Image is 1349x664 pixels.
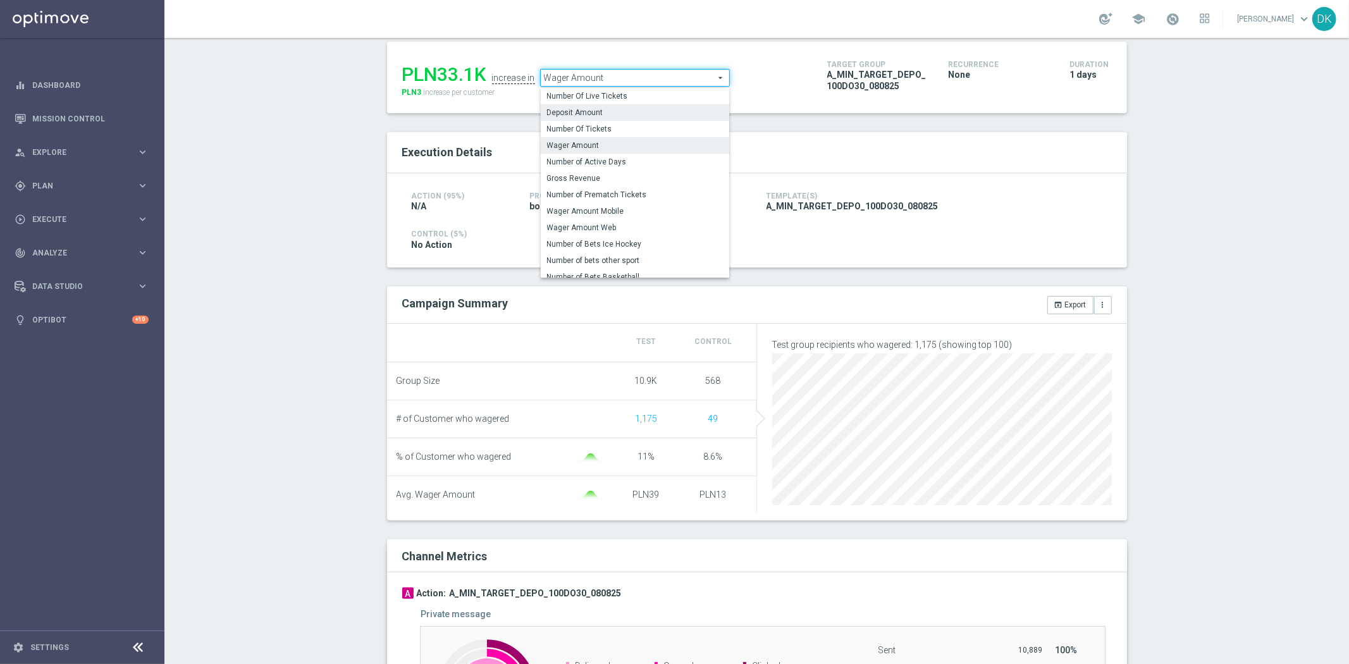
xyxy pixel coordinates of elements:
[397,414,510,424] span: # of Customer who wagered
[547,124,723,134] span: Number Of Tickets
[417,587,447,600] h3: Action:
[547,91,723,101] span: Number Of Live Tickets
[15,102,149,135] div: Mission Control
[14,80,149,90] button: equalizer Dashboard
[402,550,488,563] h2: Channel Metrics
[424,88,495,97] span: increase per customer
[402,547,1119,564] div: Channel Metrics
[397,489,476,500] span: Avg. Wager Amount
[547,140,723,151] span: Wager Amount
[137,247,149,259] i: keyboard_arrow_right
[137,146,149,158] i: keyboard_arrow_right
[1131,12,1145,26] span: school
[1070,69,1097,80] span: 1 days
[492,73,535,84] div: increase in
[397,452,512,462] span: % of Customer who wagered
[767,192,1102,200] h4: Template(s)
[949,69,971,80] span: None
[15,180,26,192] i: gps_fixed
[412,192,511,200] h4: Action (95%)
[402,297,508,310] h2: Campaign Summary
[635,376,658,386] span: 10.9K
[547,206,723,216] span: Wager Amount Mobile
[1047,296,1093,314] button: open_in_browser Export
[421,609,491,619] h5: Private message
[14,315,149,325] button: lightbulb Optibot +10
[32,149,137,156] span: Explore
[14,147,149,157] button: person_search Explore keyboard_arrow_right
[772,339,1112,350] p: Test group recipients who wagered: 1,175 (showing top 100)
[137,213,149,225] i: keyboard_arrow_right
[397,376,440,386] span: Group Size
[878,645,896,655] span: Sent
[14,181,149,191] button: gps_fixed Plan keyboard_arrow_right
[547,108,723,118] span: Deposit Amount
[1236,9,1312,28] a: [PERSON_NAME]keyboard_arrow_down
[547,157,723,167] span: Number of Active Days
[137,280,149,292] i: keyboard_arrow_right
[708,414,718,424] span: Show unique customers
[132,316,149,324] div: +10
[827,60,930,69] h4: Target Group
[1099,300,1107,309] i: more_vert
[694,337,732,346] span: Control
[15,247,26,259] i: track_changes
[402,88,422,97] span: PLN3
[14,114,149,124] button: Mission Control
[827,69,930,92] span: A_MIN_TARGET_DEPO_100DO30_080825
[1018,645,1042,655] p: 10,889
[412,200,427,212] span: N/A
[15,68,149,102] div: Dashboard
[704,452,723,462] span: 8.6%
[1054,300,1063,309] i: open_in_browser
[15,303,149,336] div: Optibot
[15,147,26,158] i: person_search
[700,489,727,500] span: PLN13
[15,314,26,326] i: lightbulb
[412,239,453,250] span: No Action
[402,145,493,159] span: Execution Details
[633,489,660,500] span: PLN39
[14,281,149,292] button: Data Studio keyboard_arrow_right
[32,102,149,135] a: Mission Control
[1094,296,1112,314] button: more_vert
[32,68,149,102] a: Dashboard
[636,337,656,346] span: Test
[15,180,137,192] div: Plan
[547,173,723,183] span: Gross Revenue
[30,644,69,651] a: Settings
[578,453,603,462] img: gaussianGreen.svg
[14,248,149,258] button: track_changes Analyze keyboard_arrow_right
[412,230,1102,238] h4: Control (5%)
[32,283,137,290] span: Data Studio
[1312,7,1336,31] div: DK
[32,216,137,223] span: Execute
[1297,12,1311,26] span: keyboard_arrow_down
[15,247,137,259] div: Analyze
[13,642,24,653] i: settings
[137,180,149,192] i: keyboard_arrow_right
[1070,60,1112,69] h4: Duration
[450,587,622,600] h3: A_MIN_TARGET_DEPO_100DO30_080825
[15,214,137,225] div: Execute
[578,491,603,499] img: gaussianGreen.svg
[15,281,137,292] div: Data Studio
[530,192,629,200] h4: Promotion
[14,214,149,224] button: play_circle_outline Execute keyboard_arrow_right
[15,214,26,225] i: play_circle_outline
[547,239,723,249] span: Number of Bets Ice Hockey
[32,303,132,336] a: Optibot
[530,200,616,212] span: bonusapi_tg-165210
[638,452,655,462] span: 11%
[706,376,721,386] span: 568
[949,60,1051,69] h4: Recurrence
[547,255,723,266] span: Number of bets other sport
[767,200,939,212] span: A_MIN_TARGET_DEPO_100DO30_080825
